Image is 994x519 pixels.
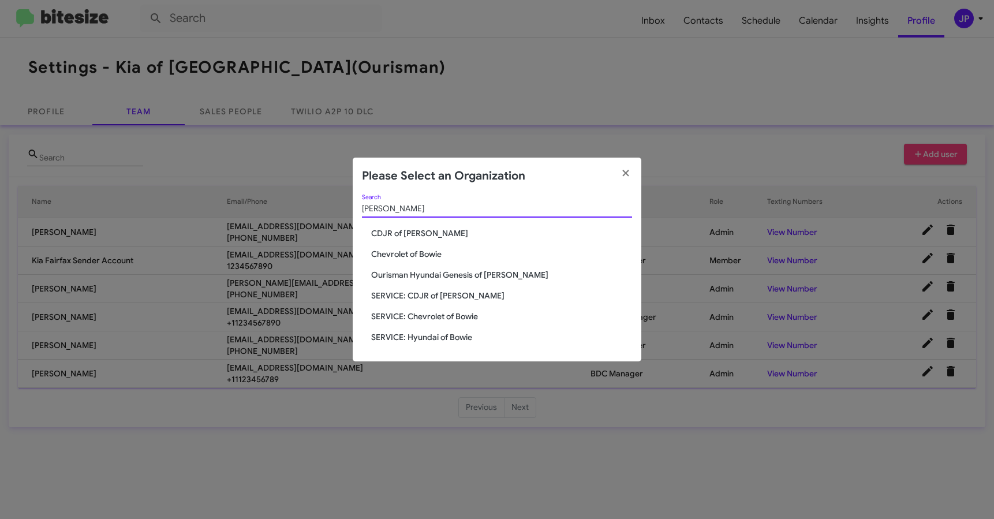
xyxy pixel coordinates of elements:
h2: Please Select an Organization [362,167,525,185]
span: Ourisman Hyundai Genesis of [PERSON_NAME] [371,269,632,281]
span: SERVICE: CDJR of [PERSON_NAME] [371,290,632,301]
span: CDJR of [PERSON_NAME] [371,227,632,239]
span: SERVICE: Chevrolet of Bowie [371,311,632,322]
span: Chevrolet of Bowie [371,248,632,260]
span: SERVICE: Hyundai of Bowie [371,331,632,343]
